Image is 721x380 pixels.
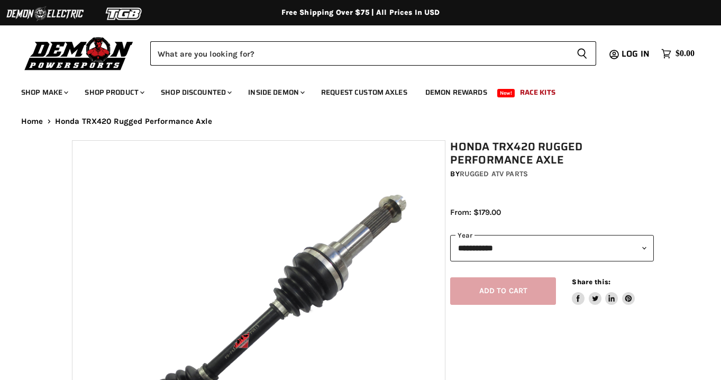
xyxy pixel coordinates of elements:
span: New! [497,89,515,97]
button: Search [568,41,596,66]
img: Demon Powersports [21,34,137,72]
form: Product [150,41,596,66]
aside: Share this: [572,277,635,305]
a: Race Kits [512,82,563,103]
a: Shop Make [13,82,75,103]
a: Shop Discounted [153,82,238,103]
span: $0.00 [676,49,695,59]
span: From: $179.00 [450,207,501,217]
img: TGB Logo 2 [85,4,164,24]
div: by [450,168,654,180]
span: Honda TRX420 Rugged Performance Axle [55,117,212,126]
a: Log in [617,49,656,59]
a: Demon Rewards [417,82,495,103]
ul: Main menu [13,77,692,103]
input: Search [150,41,568,66]
img: Demon Electric Logo 2 [5,4,85,24]
a: $0.00 [656,46,700,61]
a: Shop Product [77,82,151,103]
h1: Honda TRX420 Rugged Performance Axle [450,140,654,167]
select: year [450,235,654,261]
span: Log in [622,47,650,60]
a: Rugged ATV Parts [460,169,528,178]
a: Inside Demon [240,82,311,103]
a: Request Custom Axles [313,82,415,103]
a: Home [21,117,43,126]
span: Share this: [572,278,610,286]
